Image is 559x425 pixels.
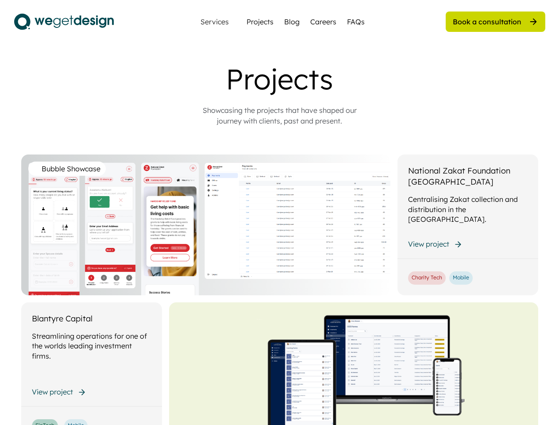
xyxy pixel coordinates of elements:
div: Centralising Zakat collection and distribution in the [GEOGRAPHIC_DATA]. [408,194,528,224]
div: Blantyre Capital [32,313,93,324]
div: Charity Tech [412,274,442,282]
div: Streamlining operations for one of the worlds leading investment firms. [32,331,151,361]
a: Careers [310,16,336,27]
div: Showcasing the projects that have shaped our journey with clients, past and present. [191,105,368,126]
a: FAQs [347,16,365,27]
div: Projects [103,62,457,96]
img: logo.svg [14,11,114,33]
div: View project [408,239,449,249]
div: Book a consultation [453,17,521,27]
a: Projects [247,16,274,27]
img: yH5BAEAAAAALAAAAAABAAEAAAIBRAA7 [31,164,39,173]
div: Mobile [453,274,469,282]
div: Bubble Showcase [42,163,100,174]
div: View project [32,387,73,397]
div: Services [197,18,232,25]
a: Blog [284,16,300,27]
div: National Zakat Foundation [GEOGRAPHIC_DATA] [408,165,528,187]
